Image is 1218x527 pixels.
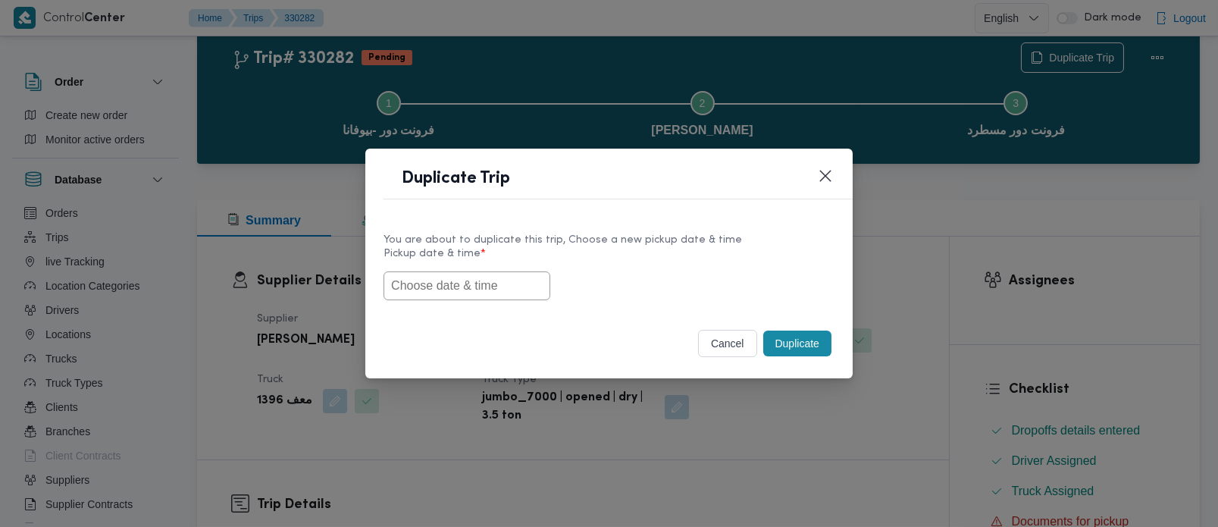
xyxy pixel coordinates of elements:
button: Duplicate [763,331,831,356]
label: Pickup date & time [384,248,834,271]
input: Choose date & time [384,271,550,300]
h1: Duplicate Trip [402,167,510,191]
button: cancel [698,330,757,357]
button: Closes this modal window [816,167,834,185]
div: You are about to duplicate this trip, Choose a new pickup date & time [384,232,834,248]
